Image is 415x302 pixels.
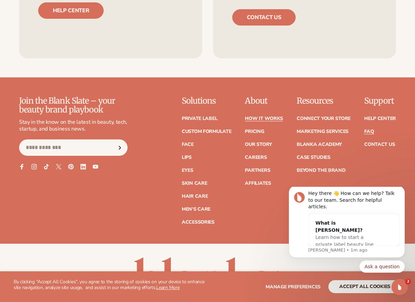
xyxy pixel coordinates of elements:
[245,142,272,147] a: Our Story
[10,74,126,86] div: Quick reply options
[182,181,207,186] a: Skin Care
[328,280,401,293] button: accept all cookies
[37,33,100,47] div: What is [PERSON_NAME]?
[182,168,193,173] a: Eyes
[182,220,214,225] a: Accessories
[297,168,346,173] a: Beyond the brand
[182,129,232,134] a: Custom formulate
[245,116,283,121] a: How It Works
[38,2,104,19] a: Help center
[182,194,208,199] a: Hair Care
[245,181,271,186] a: Affiliates
[30,27,107,74] div: What is [PERSON_NAME]?Learn how to start a private label beauty line with [PERSON_NAME]
[182,155,192,160] a: Lips
[112,139,127,156] button: Subscribe
[19,119,128,133] p: Stay in the know on the latest in beauty, tech, startup, and business news.
[15,5,26,16] img: Profile image for Lee
[37,48,95,67] span: Learn how to start a private label beauty line with [PERSON_NAME]
[297,96,351,105] p: Resources
[405,279,411,284] span: 2
[245,168,270,173] a: Partners
[182,116,217,121] a: Private label
[156,284,179,291] a: Learn More
[245,155,267,160] a: Careers
[297,129,349,134] a: Marketing services
[182,207,210,212] a: Men's Care
[81,74,126,86] button: Quick reply: Ask a question
[364,129,374,134] a: FAQ
[391,279,408,295] iframe: Intercom live chat
[30,3,121,59] div: Message content
[266,280,321,293] button: Manage preferences
[297,155,330,160] a: Case Studies
[245,96,283,105] p: About
[30,3,121,24] div: Hey there 👋 How can we help? Talk to our team. Search for helpful articles.
[266,284,321,290] span: Manage preferences
[19,96,128,115] p: Join the Blank Slate – your beauty brand playbook
[245,129,264,134] a: Pricing
[14,279,208,291] p: By clicking "Accept All Cookies", you agree to the storing of cookies on your device to enhance s...
[232,9,296,26] a: Contact us
[364,142,395,147] a: Contact Us
[364,96,396,105] p: Support
[297,116,351,121] a: Connect your store
[297,142,342,147] a: Blanka Academy
[279,187,415,277] iframe: Intercom notifications message
[182,142,194,147] a: Face
[182,96,232,105] p: Solutions
[364,116,396,121] a: Help Center
[30,60,121,66] p: Message from Lee, sent 1m ago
